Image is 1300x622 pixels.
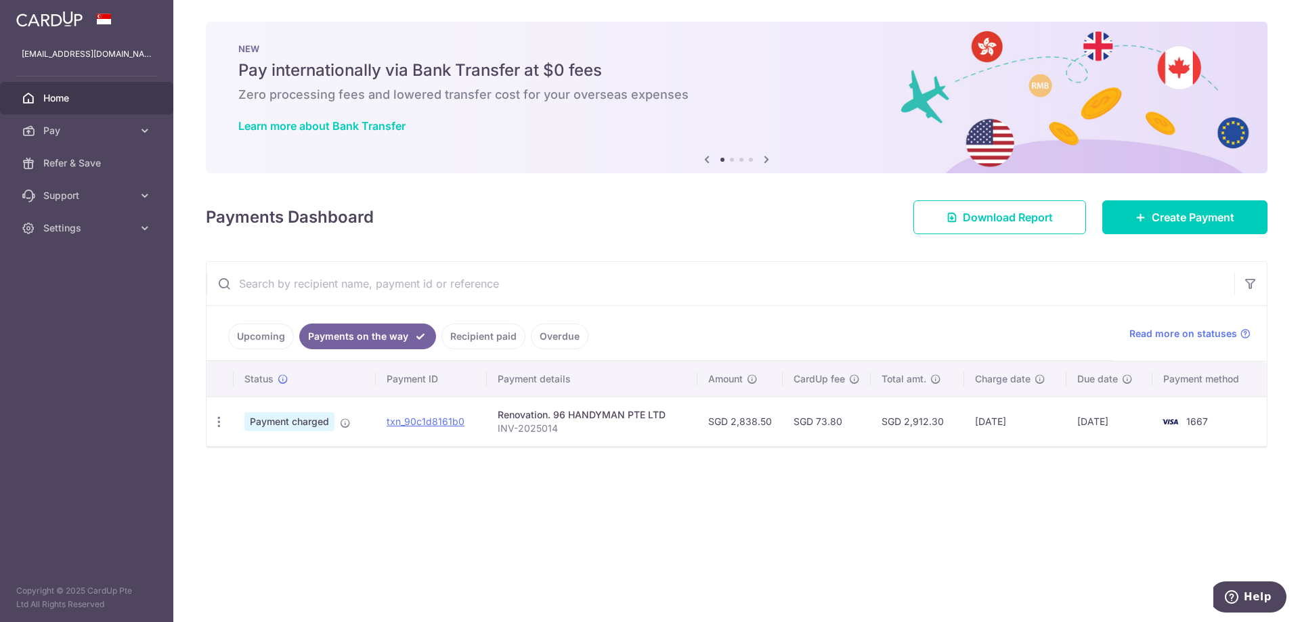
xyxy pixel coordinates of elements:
[1156,414,1184,430] img: Bank Card
[207,262,1234,305] input: Search by recipient name, payment id or reference
[882,372,926,386] span: Total amt.
[43,124,133,137] span: Pay
[43,221,133,235] span: Settings
[708,372,743,386] span: Amount
[1152,209,1234,225] span: Create Payment
[1213,581,1286,615] iframe: Opens a widget where you can find more information
[964,397,1066,446] td: [DATE]
[244,372,274,386] span: Status
[1129,327,1237,340] span: Read more on statuses
[1066,397,1152,446] td: [DATE]
[299,324,436,349] a: Payments on the way
[206,205,374,229] h4: Payments Dashboard
[963,209,1053,225] span: Download Report
[1152,361,1267,397] th: Payment method
[531,324,588,349] a: Overdue
[1186,416,1208,427] span: 1667
[441,324,525,349] a: Recipient paid
[1077,372,1118,386] span: Due date
[22,47,152,61] p: [EMAIL_ADDRESS][DOMAIN_NAME]
[238,119,406,133] a: Learn more about Bank Transfer
[387,416,464,427] a: txn_90c1d8161b0
[794,372,845,386] span: CardUp fee
[376,361,486,397] th: Payment ID
[871,397,964,446] td: SGD 2,912.30
[238,87,1235,103] h6: Zero processing fees and lowered transfer cost for your overseas expenses
[228,324,294,349] a: Upcoming
[498,408,687,422] div: Renovation. 96 HANDYMAN PTE LTD
[43,156,133,170] span: Refer & Save
[1129,327,1251,340] a: Read more on statuses
[43,91,133,105] span: Home
[238,60,1235,81] h5: Pay internationally via Bank Transfer at $0 fees
[487,361,697,397] th: Payment details
[206,22,1267,173] img: Bank transfer banner
[43,189,133,202] span: Support
[697,397,783,446] td: SGD 2,838.50
[783,397,871,446] td: SGD 73.80
[975,372,1031,386] span: Charge date
[16,11,83,27] img: CardUp
[244,412,334,431] span: Payment charged
[913,200,1086,234] a: Download Report
[498,422,687,435] p: INV-2025014
[238,43,1235,54] p: NEW
[1102,200,1267,234] a: Create Payment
